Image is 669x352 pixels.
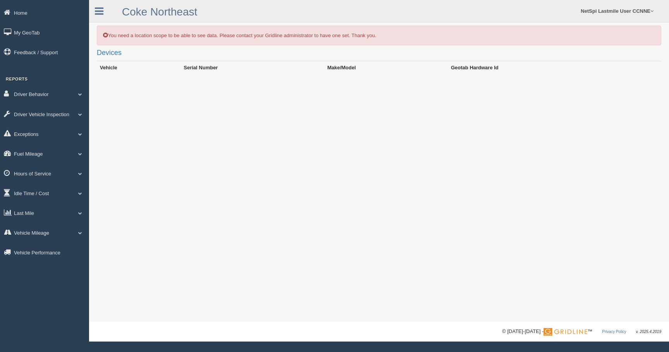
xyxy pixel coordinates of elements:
[324,61,448,74] th: Make/Model
[544,328,587,336] img: Gridline
[636,330,661,334] span: v. 2025.4.2019
[602,330,626,334] a: Privacy Policy
[97,61,181,74] th: Vehicle
[448,61,639,74] th: Geotab Hardware Id
[502,328,661,336] div: © [DATE]-[DATE] - ™
[97,49,661,57] h2: Devices
[122,6,197,18] a: Coke Northeast
[181,61,324,74] th: Serial Number
[97,26,661,45] div: You need a location scope to be able to see data. Please contact your Gridline administrator to h...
